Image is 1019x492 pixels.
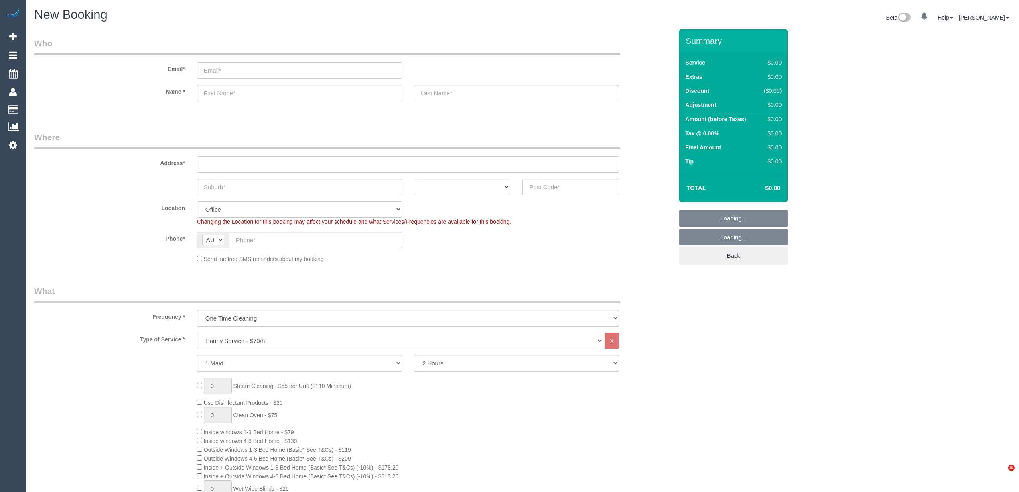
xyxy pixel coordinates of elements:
span: Outside Windows 1-3 Bed Home (Basic* See T&Cs) - $119 [204,447,351,453]
label: Frequency * [28,310,191,321]
label: Final Amount [685,143,721,151]
input: First Name* [197,85,402,101]
div: $0.00 [760,129,782,137]
img: New interface [897,13,911,23]
legend: Who [34,37,620,55]
span: Clean Oven - $75 [233,412,278,419]
a: [PERSON_NAME] [959,14,1009,21]
a: Back [679,247,788,264]
span: Inside windows 1-3 Bed Home - $79 [204,429,294,435]
span: Changing the Location for this booking may affect your schedule and what Services/Frequencies are... [197,218,511,225]
input: Suburb* [197,179,402,195]
label: Phone* [28,232,191,243]
a: Help [938,14,953,21]
input: Email* [197,62,402,79]
label: Location [28,201,191,212]
input: Post Code* [522,179,619,195]
label: Email* [28,62,191,73]
span: New Booking [34,8,108,22]
input: Phone* [229,232,402,248]
label: Tip [685,157,694,165]
span: Inside windows 4-6 Bed Home - $139 [204,438,297,444]
span: Inside + Outside Windows 4-6 Bed Home (Basic* See T&Cs) (-10%) - $313.20 [204,473,399,480]
h4: $0.00 [741,185,780,192]
label: Extras [685,73,702,81]
h3: Summary [686,36,784,45]
span: Inside + Outside Windows 1-3 Bed Home (Basic* See T&Cs) (-10%) - $178.20 [204,464,399,471]
label: Tax @ 0.00% [685,129,719,137]
span: Steam Cleaning - $55 per Unit ($110 Minimum) [233,383,351,389]
div: $0.00 [760,157,782,165]
div: $0.00 [760,143,782,151]
div: $0.00 [760,73,782,81]
legend: What [34,285,620,303]
span: 5 [1008,465,1015,471]
div: $0.00 [760,59,782,67]
div: $0.00 [760,101,782,109]
label: Name * [28,85,191,96]
strong: Total [686,184,706,191]
div: $0.00 [760,115,782,123]
label: Address* [28,156,191,167]
span: Wet Wipe Blinds - $29 [233,486,289,492]
label: Type of Service * [28,333,191,343]
input: Last Name* [414,85,619,101]
span: Send me free SMS reminders about my booking [204,256,324,262]
label: Amount (before Taxes) [685,115,746,123]
iframe: Intercom live chat [992,465,1011,484]
span: Outside Windows 4-6 Bed Home (Basic* See T&Cs) - $209 [204,455,351,462]
span: Use Disinfectant Products - $20 [204,400,283,406]
legend: Where [34,131,620,149]
label: Service [685,59,705,67]
a: Beta [886,14,911,21]
img: Automaid Logo [5,8,21,19]
div: ($0.00) [760,87,782,95]
label: Adjustment [685,101,716,109]
label: Discount [685,87,709,95]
